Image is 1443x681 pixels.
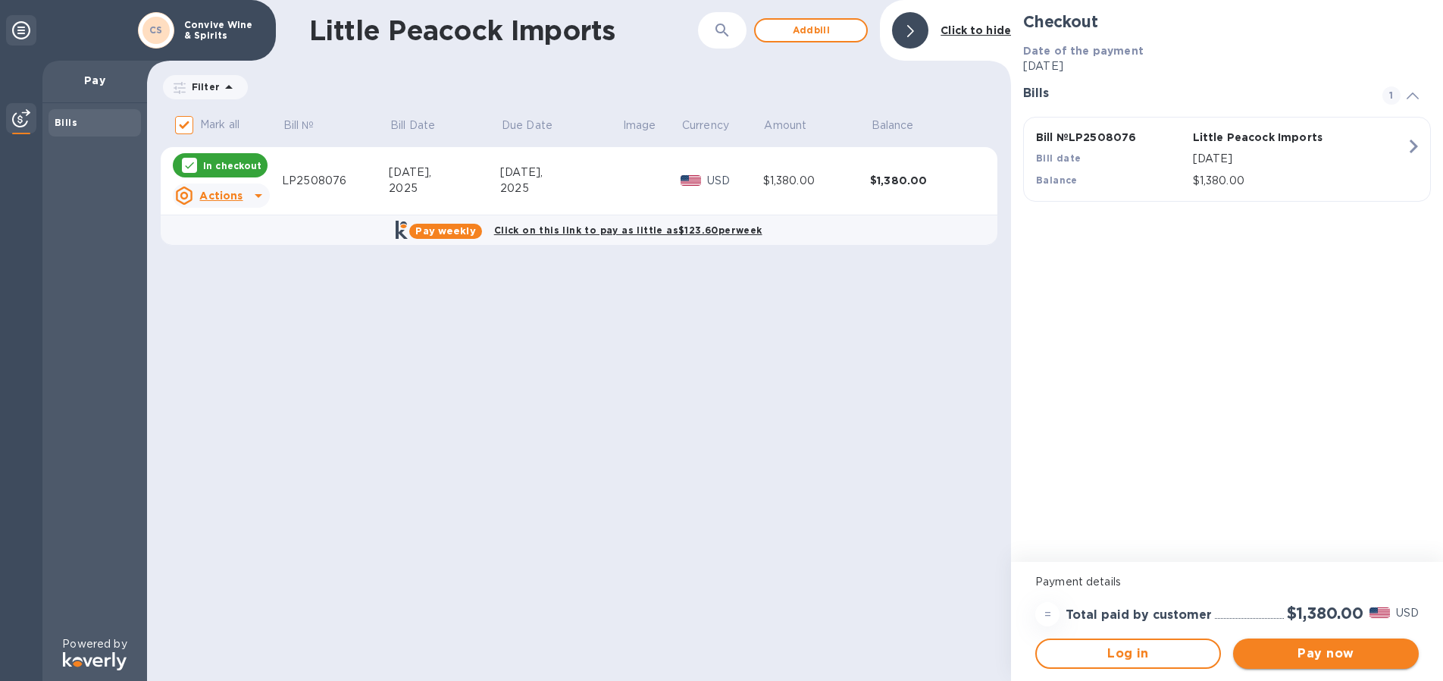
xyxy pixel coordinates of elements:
span: Pay now [1245,645,1407,663]
b: Click on this link to pay as little as $123.60 per week [494,224,762,236]
p: Little Peacock Imports [1193,130,1344,145]
h2: $1,380.00 [1287,604,1363,623]
div: = [1035,602,1060,626]
p: Bill № [283,118,315,133]
button: Addbill [754,18,868,42]
p: Balance [872,118,914,133]
b: Date of the payment [1023,45,1144,57]
button: Log in [1035,639,1221,669]
p: Currency [682,118,729,133]
p: Filter [186,80,220,93]
h3: Total paid by customer [1066,608,1212,623]
b: Click to hide [941,24,1011,36]
p: $1,380.00 [1193,173,1406,189]
p: Image [623,118,656,133]
div: $1,380.00 [870,173,977,188]
div: [DATE], [500,165,621,180]
span: Log in [1049,645,1207,663]
span: Bill № [283,118,334,133]
p: Amount [764,118,806,133]
img: USD [681,175,701,186]
span: Due Date [502,118,572,133]
u: Actions [199,190,243,202]
p: Due Date [502,118,552,133]
span: 1 [1382,86,1401,105]
p: Bill № LP2508076 [1036,130,1187,145]
img: Logo [63,652,127,670]
h1: Little Peacock Imports [309,14,698,46]
span: Balance [872,118,934,133]
div: 2025 [500,180,621,196]
p: Mark all [200,117,239,133]
div: 2025 [389,180,500,196]
b: Bill date [1036,152,1081,164]
p: USD [1396,605,1419,621]
p: USD [707,173,763,189]
h2: Checkout [1023,12,1431,31]
div: LP2508076 [282,173,389,189]
p: Bill Date [390,118,435,133]
b: CS [149,24,163,36]
span: Bill Date [390,118,455,133]
p: [DATE] [1193,151,1406,167]
p: [DATE] [1023,58,1431,74]
b: Balance [1036,174,1078,186]
span: Amount [764,118,826,133]
p: Payment details [1035,574,1419,590]
button: Pay now [1233,639,1419,669]
p: Convive Wine & Spirits [184,20,260,41]
div: $1,380.00 [763,173,870,189]
b: Pay weekly [415,225,475,237]
span: Add bill [768,21,854,39]
b: Bills [55,117,77,128]
p: Powered by [62,636,127,652]
p: Pay [55,73,135,88]
p: In checkout [203,159,261,172]
button: Bill №LP2508076Little Peacock ImportsBill date[DATE]Balance$1,380.00 [1023,117,1431,202]
img: USD [1369,607,1390,618]
h3: Bills [1023,86,1364,101]
div: [DATE], [389,165,500,180]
